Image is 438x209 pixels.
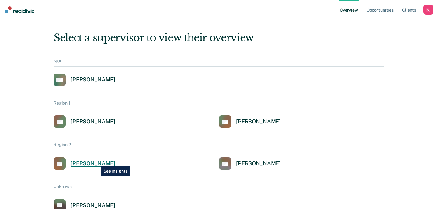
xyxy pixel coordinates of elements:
[71,160,115,167] div: [PERSON_NAME]
[219,115,281,128] a: [PERSON_NAME]
[54,184,384,192] div: Unknown
[54,115,115,128] a: [PERSON_NAME]
[71,202,115,209] div: [PERSON_NAME]
[54,74,115,86] a: [PERSON_NAME]
[236,118,281,125] div: [PERSON_NAME]
[5,6,34,13] img: Recidiviz
[54,142,384,150] div: Region 2
[54,157,115,170] a: [PERSON_NAME]
[71,118,115,125] div: [PERSON_NAME]
[54,32,384,44] div: Select a supervisor to view their overview
[236,160,281,167] div: [PERSON_NAME]
[54,101,384,108] div: Region 1
[219,157,281,170] a: [PERSON_NAME]
[71,76,115,83] div: [PERSON_NAME]
[54,59,384,67] div: N/A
